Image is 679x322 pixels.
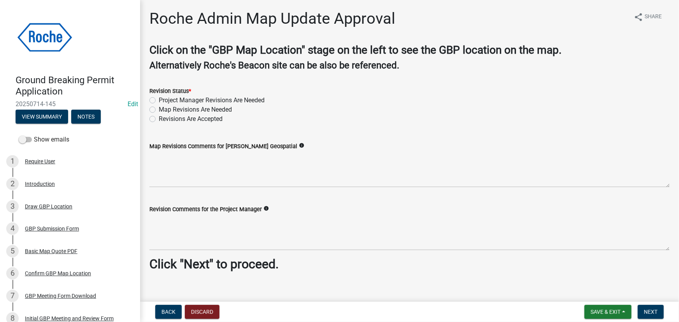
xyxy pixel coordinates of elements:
[25,226,79,231] div: GBP Submission Form
[128,100,138,108] a: Edit
[25,271,91,276] div: Confirm GBP Map Location
[71,114,101,120] wm-modal-confirm: Notes
[185,305,219,319] button: Discard
[25,181,55,187] div: Introduction
[149,60,399,71] strong: Alternatively Roche's Beacon site can be also be referenced.
[19,135,69,144] label: Show emails
[584,305,632,319] button: Save & Exit
[16,75,134,97] h4: Ground Breaking Permit Application
[155,305,182,319] button: Back
[16,100,125,108] span: 20250714-145
[159,114,223,124] label: Revisions Are Accepted
[263,206,269,211] i: info
[299,143,304,148] i: info
[644,309,658,315] span: Next
[71,110,101,124] button: Notes
[16,110,68,124] button: View Summary
[149,144,297,149] label: Map Revisions Comments for [PERSON_NAME] Geospatial
[6,155,19,168] div: 1
[149,89,191,94] label: Revision Status
[6,267,19,280] div: 6
[25,316,114,321] div: Initial GBP Meeting and Review Form
[16,114,68,120] wm-modal-confirm: Summary
[159,96,265,105] label: Project Manager Revisions Are Needed
[6,290,19,302] div: 7
[161,309,175,315] span: Back
[645,12,662,22] span: Share
[149,44,561,56] strong: Click on the "GBP Map Location" stage on the left to see the GBP location on the map.
[128,100,138,108] wm-modal-confirm: Edit Application Number
[159,105,232,114] label: Map Revisions Are Needed
[25,159,55,164] div: Require User
[638,305,664,319] button: Next
[6,245,19,257] div: 5
[25,248,77,254] div: Basic Map Quote PDF
[25,204,72,209] div: Draw GBP Location
[6,222,19,235] div: 4
[6,200,19,213] div: 3
[149,9,395,28] h1: Roche Admin Map Update Approval
[628,9,668,24] button: shareShare
[634,12,643,22] i: share
[6,178,19,190] div: 2
[25,293,96,299] div: GBP Meeting Form Download
[16,8,74,66] img: Roche
[149,207,262,212] label: Revision Comments for the Project Manager
[149,257,279,271] strong: Click "Next" to proceed.
[591,309,621,315] span: Save & Exit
